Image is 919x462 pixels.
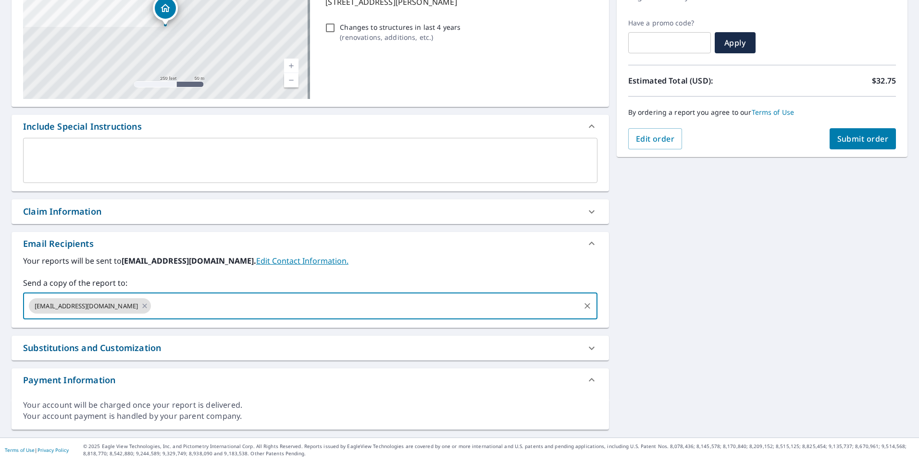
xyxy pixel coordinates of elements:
p: Changes to structures in last 4 years [340,22,460,32]
label: Your reports will be sent to [23,255,597,267]
a: Terms of Use [5,447,35,453]
a: Terms of Use [752,108,795,117]
p: ( renovations, additions, etc. ) [340,32,460,42]
p: $32.75 [872,75,896,86]
span: Submit order [837,134,889,144]
div: Email Recipients [23,237,94,250]
div: Your account payment is handled by your parent company. [23,411,597,422]
span: Apply [722,37,748,48]
div: Payment Information [12,368,609,391]
b: [EMAIL_ADDRESS][DOMAIN_NAME]. [122,255,256,266]
div: Payment Information [23,374,115,387]
a: Current Level 17, Zoom In [284,59,298,73]
div: Substitutions and Customization [23,341,161,354]
div: Include Special Instructions [23,120,142,133]
div: Your account will be charged once your report is delivered. [23,400,597,411]
button: Clear [581,299,594,313]
button: Apply [715,32,756,53]
a: Privacy Policy [37,447,69,453]
p: | [5,447,69,453]
span: [EMAIL_ADDRESS][DOMAIN_NAME] [29,302,144,311]
div: Include Special Instructions [12,115,609,138]
div: Email Recipients [12,232,609,255]
div: Claim Information [12,199,609,224]
button: Edit order [628,128,683,149]
div: Claim Information [23,205,101,218]
p: © 2025 Eagle View Technologies, Inc. and Pictometry International Corp. All Rights Reserved. Repo... [83,443,914,457]
div: [EMAIL_ADDRESS][DOMAIN_NAME] [29,298,151,314]
span: Edit order [636,134,675,144]
div: Substitutions and Customization [12,336,609,360]
button: Submit order [830,128,896,149]
p: Estimated Total (USD): [628,75,762,86]
label: Send a copy of the report to: [23,277,597,289]
a: EditContactInfo [256,255,348,266]
p: By ordering a report you agree to our [628,108,896,117]
label: Have a promo code? [628,19,711,27]
a: Current Level 17, Zoom Out [284,73,298,87]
